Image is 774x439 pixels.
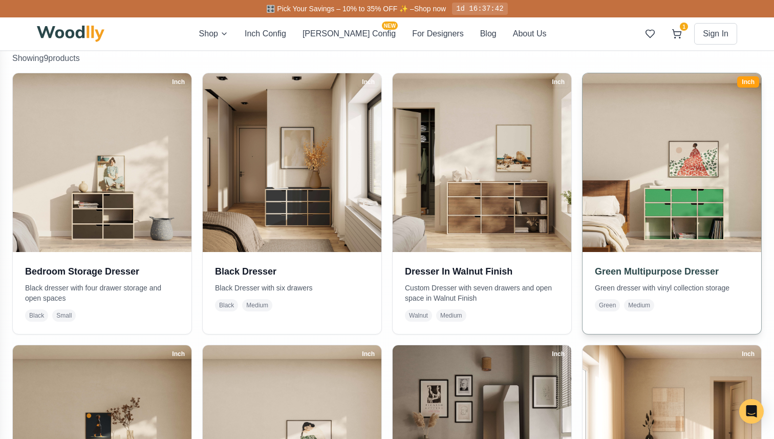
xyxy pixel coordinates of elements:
[215,264,369,279] h3: Black Dresser
[242,299,272,311] span: Medium
[167,348,189,360] div: Inch
[595,264,749,279] h3: Green Multipurpose Dresser
[52,309,76,322] span: Small
[412,28,463,40] button: For Designers
[547,348,569,360] div: Inch
[737,348,759,360] div: Inch
[13,73,191,252] img: Bedroom Storage Dresser
[203,73,381,252] img: Black Dresser
[215,283,369,293] p: Black Dresser with six drawers
[25,283,179,303] p: Black dresser with four drawer storage and open spaces
[357,76,379,88] div: Inch
[303,28,396,40] button: [PERSON_NAME] ConfigNEW
[668,25,686,43] button: 1
[547,76,569,88] div: Inch
[595,299,620,311] span: Green
[624,299,654,311] span: Medium
[245,28,286,40] button: Inch Config
[25,309,48,322] span: Black
[382,22,398,30] span: NEW
[405,309,432,322] span: Walnut
[37,26,104,42] img: Woodlly
[578,69,765,256] img: Green Multipurpose Dresser
[199,28,228,40] button: Shop
[694,23,737,45] button: Sign In
[513,28,547,40] button: About Us
[357,348,379,360] div: Inch
[739,399,764,424] div: Open Intercom Messenger
[405,283,559,303] p: Custom Dresser with seven drawers and open space in Walnut Finish
[405,264,559,279] h3: Dresser In Walnut Finish
[436,309,466,322] span: Medium
[680,23,688,31] span: 1
[12,52,762,65] p: Showing 9 product s
[266,5,414,13] span: 🎛️ Pick Your Savings – 10% to 35% OFF ✨ –
[393,73,571,252] img: Dresser In Walnut Finish
[452,3,507,15] div: 1d 16:37:42
[25,264,179,279] h3: Bedroom Storage Dresser
[737,76,759,88] div: Inch
[167,76,189,88] div: Inch
[480,28,497,40] button: Blog
[414,5,446,13] a: Shop now
[595,283,749,293] p: Green dresser with vinyl collection storage
[215,299,238,311] span: Black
